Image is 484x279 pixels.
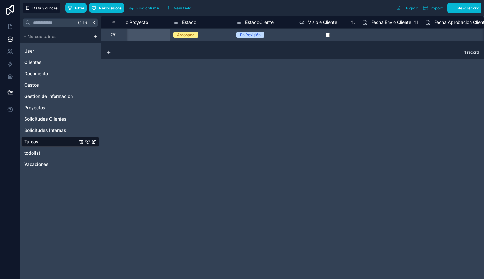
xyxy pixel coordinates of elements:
[89,3,124,13] button: Permissions
[445,3,481,13] a: New record
[245,19,274,26] span: EstadoCliente
[394,3,421,13] button: Export
[164,3,194,13] button: New field
[32,6,58,10] span: Data Sources
[119,19,148,26] span: Tipo Proyecto
[75,6,85,10] span: Filter
[99,6,122,10] span: Permissions
[106,20,121,25] div: #
[447,3,481,13] button: New record
[240,32,261,38] div: En Revisión
[23,3,60,13] button: Data Sources
[78,19,90,26] span: Ctrl
[111,32,117,37] div: 781
[406,6,418,10] span: Export
[464,50,479,55] span: 1 record
[91,20,96,25] span: K
[371,19,411,26] span: Fecha Envio Cliente
[182,19,196,26] span: Estado
[308,19,337,26] span: Visible Cliente
[421,3,445,13] button: Import
[136,6,159,10] span: Find column
[89,3,126,13] a: Permissions
[65,3,87,13] button: Filter
[457,6,479,10] span: New record
[430,6,443,10] span: Import
[177,32,194,38] div: Aprobado
[127,3,161,13] button: Find column
[174,6,192,10] span: New field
